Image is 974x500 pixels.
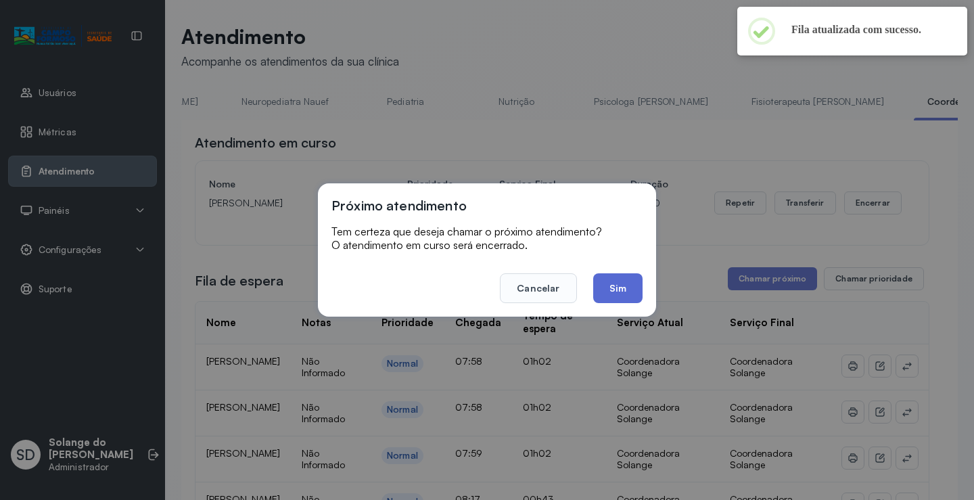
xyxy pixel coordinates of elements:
button: Sim [593,273,643,303]
p: Tem certeza que deseja chamar o próximo atendimento? [331,225,643,238]
button: Cancelar [500,273,576,303]
p: O atendimento em curso será encerrado. [331,238,643,252]
h2: Fila atualizada com sucesso. [791,23,946,37]
h3: Próximo atendimento [331,197,467,214]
